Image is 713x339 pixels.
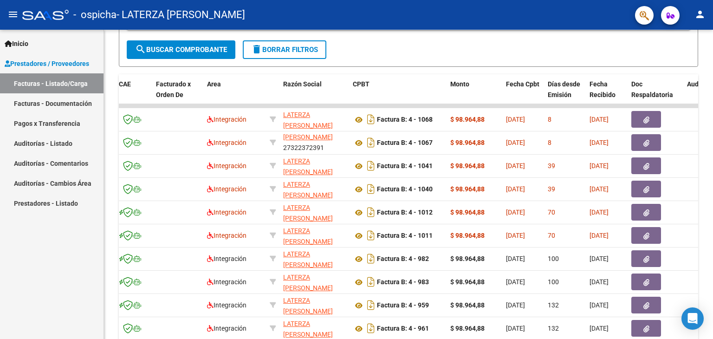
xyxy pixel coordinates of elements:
[283,133,345,152] div: 27322372391
[283,110,345,129] div: 27322372391
[450,116,485,123] strong: $ 98.964,88
[283,250,333,268] span: LATERZA [PERSON_NAME]
[548,80,580,98] span: Días desde Emisión
[590,185,609,193] span: [DATE]
[207,209,246,216] span: Integración
[5,59,89,69] span: Prestadores / Proveedores
[283,320,333,338] span: LATERZA [PERSON_NAME]
[283,204,333,222] span: LATERZA [PERSON_NAME]
[207,278,246,286] span: Integración
[207,116,246,123] span: Integración
[506,162,525,169] span: [DATE]
[365,135,377,150] i: Descargar documento
[377,186,433,193] strong: Factura B: 4 - 1040
[365,274,377,289] i: Descargar documento
[447,74,502,115] datatable-header-cell: Monto
[283,319,345,338] div: 27322372391
[450,301,485,309] strong: $ 98.964,88
[506,209,525,216] span: [DATE]
[115,74,152,115] datatable-header-cell: CAE
[450,80,469,88] span: Monto
[548,139,551,146] span: 8
[127,40,235,59] button: Buscar Comprobante
[207,325,246,332] span: Integración
[135,46,227,54] span: Buscar Comprobante
[349,74,447,115] datatable-header-cell: CPBT
[586,74,628,115] datatable-header-cell: Fecha Recibido
[365,205,377,220] i: Descargar documento
[156,80,191,98] span: Facturado x Orden De
[506,278,525,286] span: [DATE]
[283,80,322,88] span: Razón Social
[681,307,704,330] div: Open Intercom Messenger
[377,163,433,170] strong: Factura B: 4 - 1041
[502,74,544,115] datatable-header-cell: Fecha Cpbt
[365,182,377,196] i: Descargar documento
[365,158,377,173] i: Descargar documento
[283,181,333,199] span: LATERZA [PERSON_NAME]
[628,74,683,115] datatable-header-cell: Doc Respaldatoria
[590,255,609,262] span: [DATE]
[377,139,433,147] strong: Factura B: 4 - 1067
[377,255,429,263] strong: Factura B: 4 - 982
[450,185,485,193] strong: $ 98.964,88
[506,301,525,309] span: [DATE]
[506,232,525,239] span: [DATE]
[548,232,555,239] span: 70
[450,232,485,239] strong: $ 98.964,88
[207,301,246,309] span: Integración
[135,44,146,55] mat-icon: search
[548,278,559,286] span: 100
[548,255,559,262] span: 100
[450,325,485,332] strong: $ 98.964,88
[548,325,559,332] span: 132
[548,301,559,309] span: 132
[590,139,609,146] span: [DATE]
[590,301,609,309] span: [DATE]
[207,80,221,88] span: Area
[377,302,429,309] strong: Factura B: 4 - 959
[377,325,429,332] strong: Factura B: 4 - 961
[283,249,345,268] div: 27322372391
[283,297,333,315] span: LATERZA [PERSON_NAME]
[251,44,262,55] mat-icon: delete
[207,162,246,169] span: Integración
[251,46,318,54] span: Borrar Filtros
[450,209,485,216] strong: $ 98.964,88
[365,321,377,336] i: Descargar documento
[694,9,706,20] mat-icon: person
[283,226,345,245] div: 27322372391
[353,80,369,88] span: CPBT
[631,80,673,98] span: Doc Respaldatoria
[548,116,551,123] span: 8
[548,209,555,216] span: 70
[590,162,609,169] span: [DATE]
[590,325,609,332] span: [DATE]
[377,232,433,240] strong: Factura B: 4 - 1011
[590,278,609,286] span: [DATE]
[207,185,246,193] span: Integración
[283,156,345,176] div: 27322372391
[152,74,203,115] datatable-header-cell: Facturado x Orden De
[548,162,555,169] span: 39
[450,162,485,169] strong: $ 98.964,88
[377,209,433,216] strong: Factura B: 4 - 1012
[207,255,246,262] span: Integración
[207,232,246,239] span: Integración
[365,298,377,313] i: Descargar documento
[450,139,485,146] strong: $ 98.964,88
[283,295,345,315] div: 27322372391
[590,116,609,123] span: [DATE]
[450,278,485,286] strong: $ 98.964,88
[590,232,609,239] span: [DATE]
[377,279,429,286] strong: Factura B: 4 - 983
[365,228,377,243] i: Descargar documento
[203,74,266,115] datatable-header-cell: Area
[450,255,485,262] strong: $ 98.964,88
[283,227,333,245] span: LATERZA [PERSON_NAME]
[119,80,131,88] span: CAE
[283,274,333,292] span: LATERZA [PERSON_NAME]
[506,255,525,262] span: [DATE]
[365,112,377,127] i: Descargar documento
[283,157,333,176] span: LATERZA [PERSON_NAME]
